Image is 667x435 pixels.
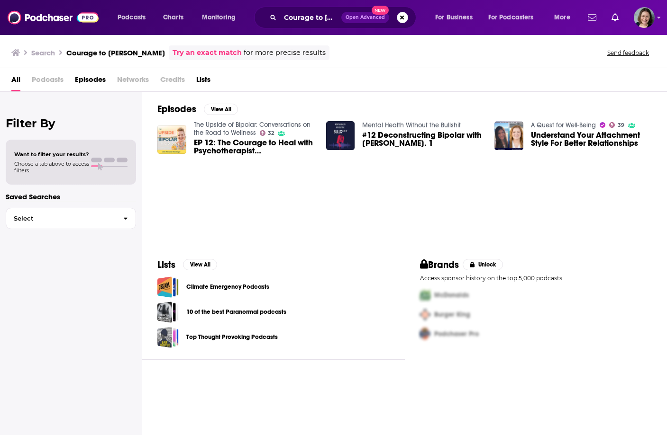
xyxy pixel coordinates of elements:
[6,215,116,222] span: Select
[66,48,165,57] h3: Courage to [PERSON_NAME]
[420,259,459,271] h2: Brands
[75,72,106,91] a: Episodes
[618,123,624,127] span: 39
[268,131,274,135] span: 32
[482,10,548,25] button: open menu
[346,15,385,20] span: Open Advanced
[554,11,570,24] span: More
[157,10,189,25] a: Charts
[31,48,55,57] h3: Search
[157,259,175,271] h2: Lists
[362,131,483,147] a: #12 Deconstructing Bipolar with Anna Pt. 1
[435,11,473,24] span: For Business
[117,72,149,91] span: Networks
[531,131,652,147] a: Understand Your Attachment Style For Better Relationships
[608,9,622,26] a: Show notifications dropdown
[416,305,434,324] img: Second Pro Logo
[634,7,655,28] img: User Profile
[111,10,158,25] button: open menu
[14,151,89,158] span: Want to filter your results?
[6,208,136,229] button: Select
[157,125,186,154] img: EP 12: The Courage to Heal with Psychotherapist Anna Khandrueva
[194,121,311,137] a: The Upside of Bipolar: Conversations on the Road to Wellness
[118,11,146,24] span: Podcasts
[157,103,238,115] a: EpisodesView All
[202,11,236,24] span: Monitoring
[416,324,434,344] img: Third Pro Logo
[341,12,389,23] button: Open AdvancedNew
[32,72,64,91] span: Podcasts
[362,121,461,129] a: Mental Health Without the Bullshit
[14,160,89,174] span: Choose a tab above to access filters.
[194,139,315,155] span: EP 12: The Courage to Heal with Psychotherapist [PERSON_NAME]
[280,10,341,25] input: Search podcasts, credits, & more...
[634,7,655,28] span: Logged in as micglogovac
[6,192,136,201] p: Saved Searches
[173,47,242,58] a: Try an exact match
[416,285,434,305] img: First Pro Logo
[204,104,238,115] button: View All
[604,49,652,57] button: Send feedback
[6,116,136,130] h2: Filter By
[372,6,389,15] span: New
[195,10,248,25] button: open menu
[186,332,278,342] a: Top Thought Provoking Podcasts
[434,330,479,338] span: Podchaser Pro
[420,275,652,282] p: Access sponsor history on the top 5,000 podcasts.
[157,276,179,298] a: Climate Emergency Podcasts
[186,307,286,317] a: 10 of the best Paranormal podcasts
[163,11,183,24] span: Charts
[157,259,217,271] a: ListsView All
[186,282,269,292] a: Climate Emergency Podcasts
[434,311,470,319] span: Burger King
[463,259,503,270] button: Unlock
[8,9,99,27] img: Podchaser - Follow, Share and Rate Podcasts
[584,9,600,26] a: Show notifications dropdown
[157,327,179,348] a: Top Thought Provoking Podcasts
[434,291,469,299] span: McDonalds
[488,11,534,24] span: For Podcasters
[362,131,483,147] span: #12 Deconstructing Bipolar with [PERSON_NAME]. 1
[263,7,425,28] div: Search podcasts, credits, & more...
[11,72,20,91] a: All
[429,10,484,25] button: open menu
[326,121,355,150] img: #12 Deconstructing Bipolar with Anna Pt. 1
[244,47,326,58] span: for more precise results
[260,130,274,136] a: 32
[194,139,315,155] a: EP 12: The Courage to Heal with Psychotherapist Anna Khandrueva
[196,72,210,91] a: Lists
[160,72,185,91] span: Credits
[183,259,217,270] button: View All
[494,121,523,150] img: Understand Your Attachment Style For Better Relationships
[548,10,582,25] button: open menu
[609,122,624,128] a: 39
[157,302,179,323] a: 10 of the best Paranormal podcasts
[157,103,196,115] h2: Episodes
[634,7,655,28] button: Show profile menu
[531,121,596,129] a: A Quest for Well-Being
